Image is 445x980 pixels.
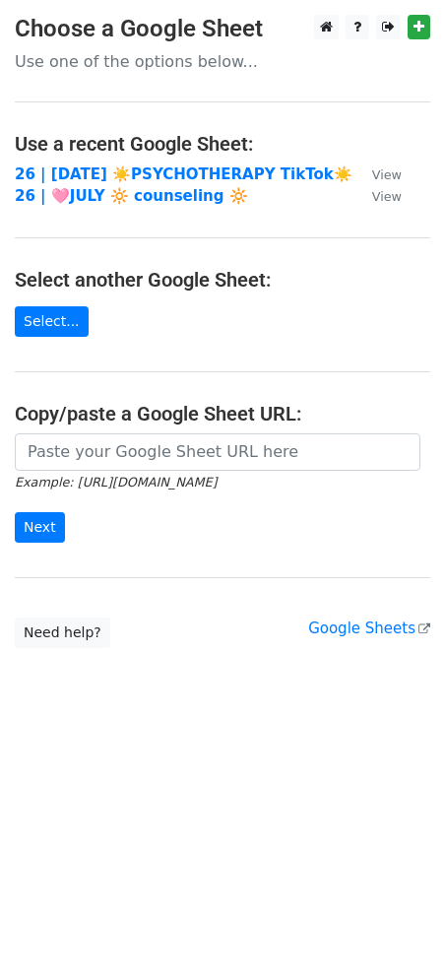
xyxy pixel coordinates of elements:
[352,165,402,183] a: View
[15,15,430,43] h3: Choose a Google Sheet
[15,268,430,292] h4: Select another Google Sheet:
[15,132,430,156] h4: Use a recent Google Sheet:
[15,165,352,183] a: 26 | [DATE] ☀️PSYCHOTHERAPY TikTok☀️
[15,512,65,543] input: Next
[372,189,402,204] small: View
[15,475,217,490] small: Example: [URL][DOMAIN_NAME]
[15,402,430,425] h4: Copy/paste a Google Sheet URL:
[15,187,248,205] a: 26 | 🩷JULY 🔆 counseling 🔆
[15,618,110,648] a: Need help?
[15,51,430,72] p: Use one of the options below...
[15,306,89,337] a: Select...
[308,620,430,637] a: Google Sheets
[372,167,402,182] small: View
[15,433,420,471] input: Paste your Google Sheet URL here
[352,187,402,205] a: View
